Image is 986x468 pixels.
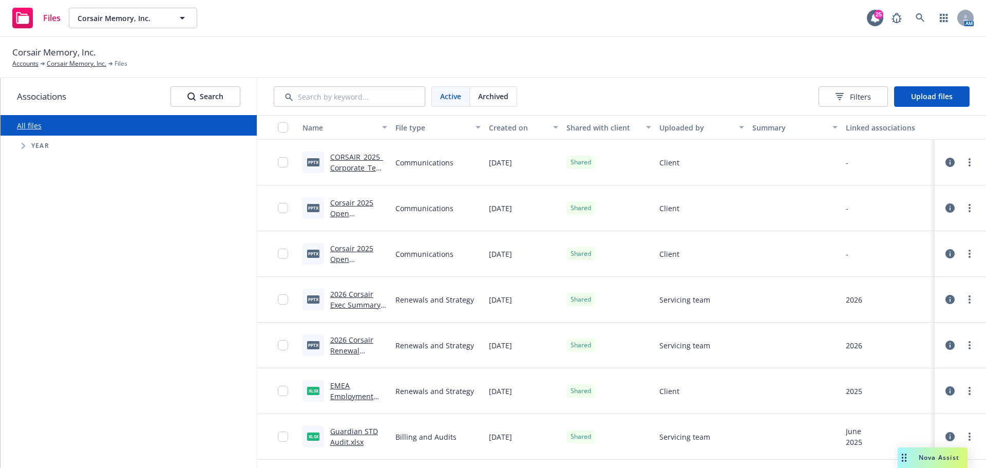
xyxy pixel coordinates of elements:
[886,8,907,28] a: Report a Bug
[330,289,381,321] a: 2026 Corsair Exec Summary [DATE].pptx
[752,122,826,133] div: Summary
[963,248,976,260] a: more
[395,340,474,351] span: Renewals and Strategy
[846,294,862,305] div: 2026
[819,86,888,107] button: Filters
[278,386,288,396] input: Toggle Row Selected
[274,86,425,107] input: Search by keyword...
[963,385,976,397] a: more
[278,157,288,167] input: Toggle Row Selected
[47,59,106,68] a: Corsair Memory, Inc.
[571,295,591,304] span: Shared
[187,92,196,101] svg: Search
[307,433,319,440] span: xlsx
[911,91,953,101] span: Upload files
[302,122,376,133] div: Name
[846,203,848,214] div: -
[894,86,970,107] button: Upload files
[846,340,862,351] div: 2026
[12,46,96,59] span: Corsair Memory, Inc.
[478,91,508,102] span: Archived
[846,426,862,437] div: June
[963,339,976,351] a: more
[395,249,453,259] span: Communications
[278,122,288,133] input: Select all
[330,152,387,183] a: CORSAIR_2025_Corporate_Template_v4.pptx
[330,335,374,377] a: 2026 Corsair Renewal Presentation [DATE].pptx
[391,115,484,140] button: File type
[307,341,319,349] span: pptx
[307,387,319,395] span: xlsx
[278,432,288,442] input: Toggle Row Selected
[187,87,223,106] div: Search
[330,198,376,261] a: Corsair 2025 Open Enrollment Presentation-CA+others Final.pptx
[395,157,453,168] span: Communications
[489,249,512,259] span: [DATE]
[659,432,710,442] span: Servicing team
[571,341,591,350] span: Shared
[489,294,512,305] span: [DATE]
[571,432,591,441] span: Shared
[489,432,512,442] span: [DATE]
[278,249,288,259] input: Toggle Row Selected
[278,203,288,213] input: Toggle Row Selected
[278,294,288,305] input: Toggle Row Selected
[571,203,591,213] span: Shared
[330,426,378,447] a: Guardian STD Audit.xlsx
[17,90,66,103] span: Associations
[69,8,197,28] button: Corsair Memory, Inc.
[170,86,240,107] button: SearchSearch
[489,386,512,397] span: [DATE]
[836,91,871,102] span: Filters
[298,115,391,140] button: Name
[395,432,457,442] span: Billing and Audits
[659,294,710,305] span: Servicing team
[934,8,954,28] a: Switch app
[395,203,453,214] span: Communications
[898,447,911,468] div: Drag to move
[655,115,748,140] button: Uploaded by
[748,115,841,140] button: Summary
[919,453,959,462] span: Nova Assist
[440,91,461,102] span: Active
[31,143,49,149] span: Year
[307,250,319,257] span: pptx
[489,340,512,351] span: [DATE]
[330,381,385,434] a: EMEA Employment Rules Spreadsheet.xlsx
[17,121,42,130] a: All files
[898,447,968,468] button: Nova Assist
[307,158,319,166] span: pptx
[850,91,871,102] span: Filters
[659,249,679,259] span: Client
[395,294,474,305] span: Renewals and Strategy
[485,115,562,140] button: Created on
[278,340,288,350] input: Toggle Row Selected
[963,430,976,443] a: more
[659,157,679,168] span: Client
[12,59,39,68] a: Accounts
[43,14,61,22] span: Files
[489,157,512,168] span: [DATE]
[963,293,976,306] a: more
[489,203,512,214] span: [DATE]
[571,386,591,396] span: Shared
[562,115,655,140] button: Shared with client
[8,4,65,32] a: Files
[963,156,976,169] a: more
[78,13,166,24] span: Corsair Memory, Inc.
[846,386,862,397] div: 2025
[1,136,257,156] div: Tree Example
[846,437,862,447] div: 2025
[659,122,733,133] div: Uploaded by
[659,386,679,397] span: Client
[842,115,935,140] button: Linked associations
[571,158,591,167] span: Shared
[566,122,640,133] div: Shared with client
[963,202,976,214] a: more
[307,204,319,212] span: pptx
[846,249,848,259] div: -
[395,386,474,397] span: Renewals and Strategy
[330,244,387,296] a: Corsair 2025 Open Enrollment Presentation-GA+FL Final.pptx
[307,295,319,303] span: pptx
[910,8,931,28] a: Search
